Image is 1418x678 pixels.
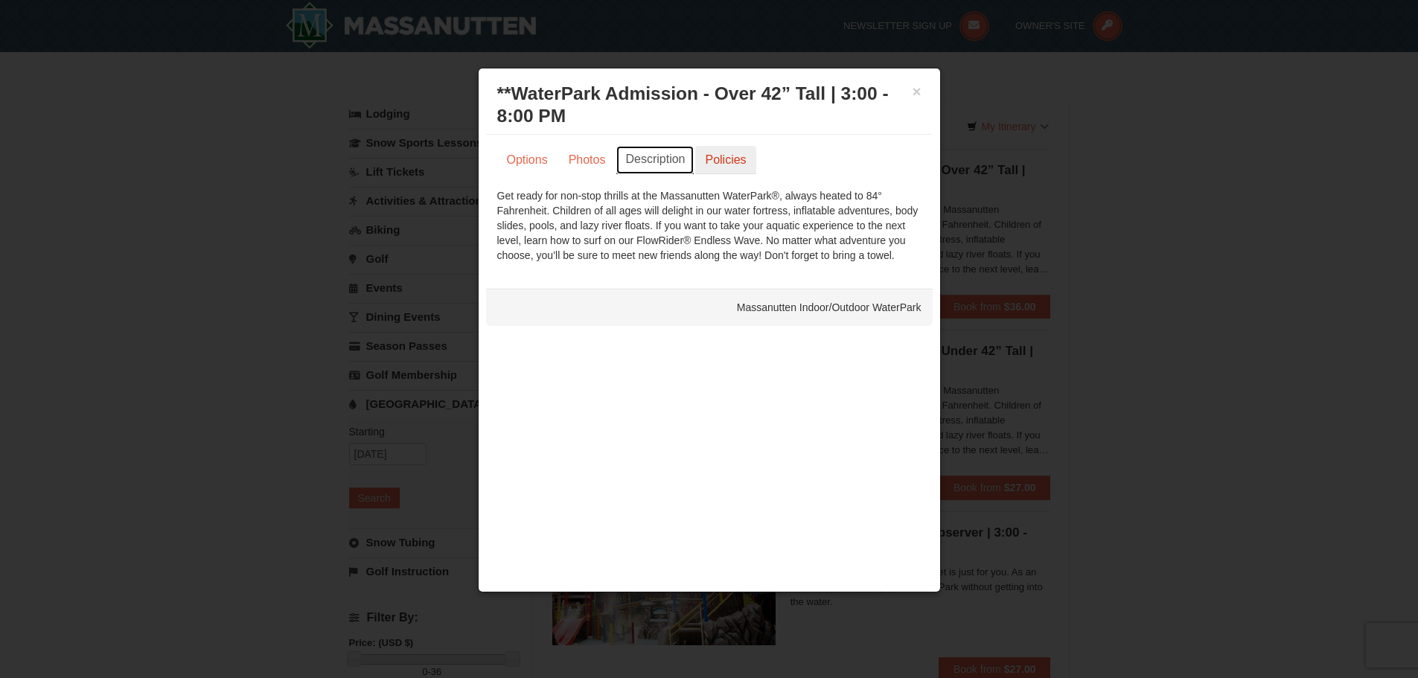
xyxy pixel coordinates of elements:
[497,146,558,174] a: Options
[616,146,694,174] a: Description
[497,83,922,127] h3: **WaterPark Admission - Over 42” Tall | 3:00 - 8:00 PM
[913,84,922,99] button: ×
[486,289,933,326] div: Massanutten Indoor/Outdoor WaterPark
[559,146,616,174] a: Photos
[497,188,922,263] div: Get ready for non-stop thrills at the Massanutten WaterPark®, always heated to 84° Fahrenheit. Ch...
[695,146,756,174] a: Policies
